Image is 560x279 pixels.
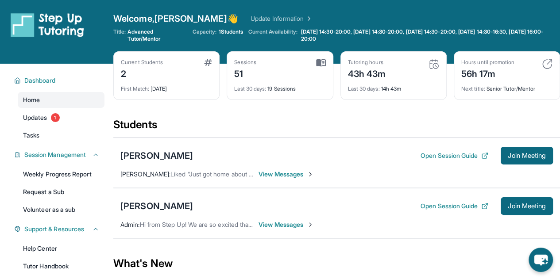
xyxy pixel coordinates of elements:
[234,59,256,66] div: Sessions
[18,184,104,200] a: Request a Sub
[248,28,297,42] span: Current Availability:
[121,85,149,92] span: First Match :
[348,59,386,66] div: Tutoring hours
[21,76,99,85] button: Dashboard
[461,80,552,92] div: Senior Tutor/Mentor
[304,14,313,23] img: Chevron Right
[529,248,553,272] button: chat-button
[307,221,314,228] img: Chevron-Right
[18,258,104,274] a: Tutor Handbook
[307,171,314,178] img: Chevron-Right
[121,59,163,66] div: Current Students
[542,59,552,69] img: card
[461,66,514,80] div: 56h 17m
[121,80,212,92] div: [DATE]
[24,225,84,233] span: Support & Resources
[23,96,40,104] span: Home
[348,85,380,92] span: Last 30 days :
[18,202,104,218] a: Volunteer as a sub
[421,202,488,210] button: Open Session Guide
[21,225,99,233] button: Support & Resources
[421,151,488,160] button: Open Session Guide
[316,59,326,67] img: card
[18,241,104,256] a: Help Center
[120,221,139,228] span: Admin :
[11,12,84,37] img: logo
[18,110,104,126] a: Updates1
[127,28,187,42] span: Advanced Tutor/Mentor
[193,28,217,35] span: Capacity:
[234,66,256,80] div: 51
[121,66,163,80] div: 2
[120,170,170,178] span: [PERSON_NAME] :
[18,127,104,143] a: Tasks
[218,28,243,35] span: 1 Students
[251,14,313,23] a: Update Information
[113,28,126,42] span: Title:
[501,147,553,164] button: Join Meeting
[204,59,212,66] img: card
[120,149,193,162] div: [PERSON_NAME]
[259,170,314,179] span: View Messages
[299,28,560,42] a: [DATE] 14:30-20:00, [DATE] 14:30-20:00, [DATE] 14:30-20:00, [DATE] 14:30-16:30, [DATE] 16:00-20:00
[348,80,439,92] div: 14h 43m
[23,131,39,140] span: Tasks
[301,28,558,42] span: [DATE] 14:30-20:00, [DATE] 14:30-20:00, [DATE] 14:30-20:00, [DATE] 14:30-16:30, [DATE] 16:00-20:00
[259,220,314,229] span: View Messages
[51,113,60,122] span: 1
[24,150,86,159] span: Session Management
[508,153,546,158] span: Join Meeting
[120,200,193,212] div: [PERSON_NAME]
[170,170,276,178] span: Liked “Just got home about to log on”
[461,59,514,66] div: Hours until promotion
[234,80,325,92] div: 19 Sessions
[429,59,439,69] img: card
[348,66,386,80] div: 43h 43m
[23,113,47,122] span: Updates
[234,85,266,92] span: Last 30 days :
[18,92,104,108] a: Home
[113,118,560,137] div: Students
[461,85,485,92] span: Next title :
[24,76,56,85] span: Dashboard
[113,12,238,25] span: Welcome, [PERSON_NAME] 👋
[501,197,553,215] button: Join Meeting
[18,166,104,182] a: Weekly Progress Report
[21,150,99,159] button: Session Management
[508,203,546,209] span: Join Meeting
